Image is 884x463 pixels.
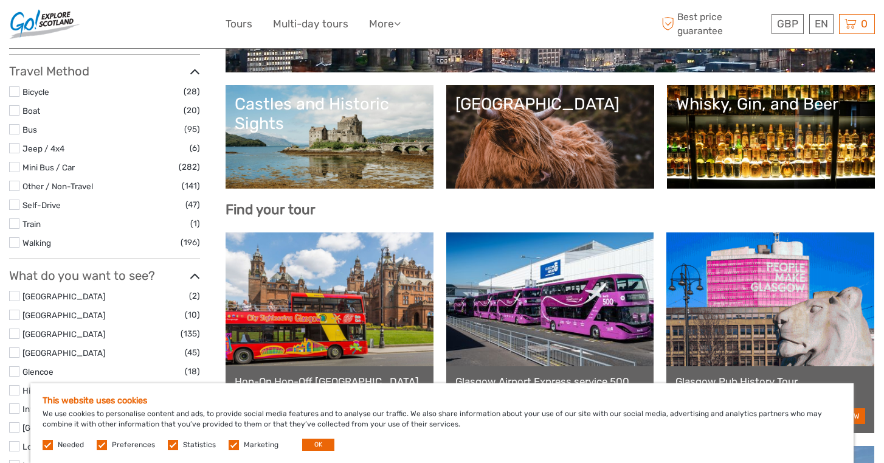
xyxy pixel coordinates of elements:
[455,94,645,179] a: [GEOGRAPHIC_DATA]
[182,179,200,193] span: (141)
[22,87,49,97] a: Bicycle
[190,217,200,231] span: (1)
[226,15,252,33] a: Tours
[22,219,41,229] a: Train
[22,310,105,320] a: [GEOGRAPHIC_DATA]
[22,106,40,116] a: Boat
[17,21,137,31] p: We're away right now. Please check back later!
[22,386,60,395] a: Highlands
[22,181,93,191] a: Other / Non-Travel
[183,440,216,450] label: Statistics
[658,10,768,37] span: Best price guarantee
[22,162,75,172] a: Mini Bus / Car
[809,14,834,34] div: EN
[22,291,105,301] a: [GEOGRAPHIC_DATA]
[43,395,841,406] h5: This website uses cookies
[22,200,61,210] a: Self-Drive
[22,144,64,153] a: Jeep / 4x4
[58,440,84,450] label: Needed
[369,15,401,33] a: More
[184,85,200,99] span: (28)
[181,327,200,341] span: (135)
[273,15,348,33] a: Multi-day tours
[22,329,105,339] a: [GEOGRAPHIC_DATA]
[189,289,200,303] span: (2)
[140,19,154,33] button: Open LiveChat chat widget
[226,201,316,218] b: Find your tour
[9,64,200,78] h3: Travel Method
[676,94,866,114] div: Whisky, Gin, and Beer
[777,18,798,30] span: GBP
[235,94,424,134] div: Castles and Historic Sights
[22,125,37,134] a: Bus
[185,308,200,322] span: (10)
[22,404,60,414] a: Inverness
[190,141,200,155] span: (6)
[9,268,200,283] h3: What do you want to see?
[244,440,278,450] label: Marketing
[676,94,866,179] a: Whisky, Gin, and Beer
[184,103,200,117] span: (20)
[179,160,200,174] span: (282)
[185,198,200,212] span: (47)
[22,367,54,377] a: Glencoe
[455,94,645,114] div: [GEOGRAPHIC_DATA]
[235,375,424,400] a: Hop-On Hop-Off [GEOGRAPHIC_DATA] 1 Day
[675,375,865,388] a: Glasgow Pub History Tour
[185,346,200,360] span: (45)
[22,238,51,248] a: Walking
[302,439,334,451] button: OK
[9,9,80,39] img: 2523-533a5334-1ea3-429e-8c50-a50dcfebb21f_logo_small.jpg
[112,440,155,450] label: Preferences
[455,375,645,388] a: Glasgow Airport Express service 500
[22,442,75,451] a: Loch Lomond
[185,364,200,378] span: (18)
[859,18,869,30] span: 0
[30,383,854,463] div: We use cookies to personalise content and ads, to provide social media features and to analyse ou...
[184,122,200,136] span: (95)
[22,348,105,358] a: [GEOGRAPHIC_DATA]
[235,94,424,179] a: Castles and Historic Sights
[181,235,200,249] span: (196)
[22,423,105,433] a: [GEOGRAPHIC_DATA]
